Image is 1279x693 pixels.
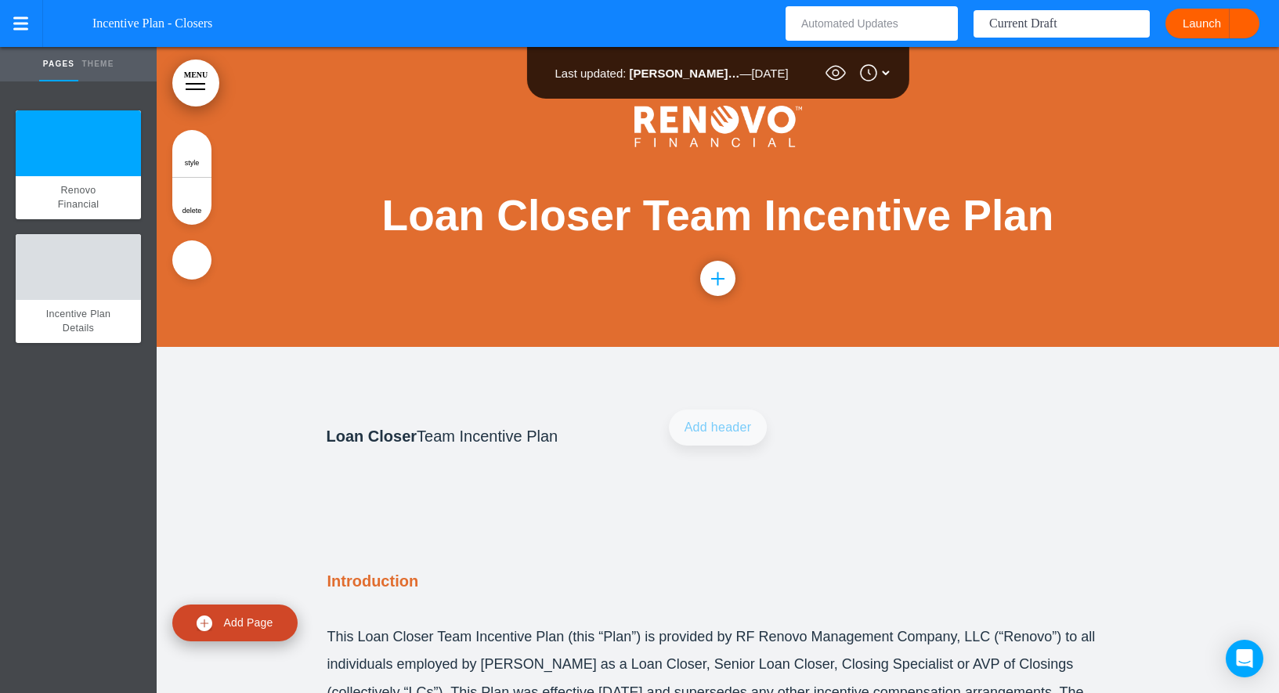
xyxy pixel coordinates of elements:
[39,47,78,81] a: Pages
[58,185,99,210] span: Renovo Financial
[1226,640,1263,677] div: Open Intercom Messenger
[327,572,419,590] span: Introduction
[1177,9,1227,38] a: Launch
[172,178,211,225] a: delete
[16,300,141,343] a: Incentive Plan Details
[555,67,626,80] span: Last updated:
[185,159,200,167] span: style
[172,130,211,177] a: style
[630,67,740,80] span: [PERSON_NAME]…
[989,13,1057,34] span: Current Draft
[555,67,788,79] div: —
[172,60,219,106] a: MENU
[382,191,1054,240] span: Loan Closer Team Incentive Plan
[92,15,212,32] span: Incentive Plan - Closers
[669,410,768,446] a: Add header
[801,17,898,30] span: Automated Updates
[223,616,273,629] span: Add Page
[882,63,890,82] img: arrow-down-white.svg
[751,67,788,80] span: [DATE]
[634,106,802,147] img: 1746032355331-Renovo_Logo_White.png
[859,63,878,82] img: time.svg
[46,309,111,334] span: Incentive Plan Details
[417,428,558,445] span: Team Incentive Plan
[197,615,212,631] img: add.svg
[78,47,117,81] a: Theme
[182,207,202,215] span: delete
[327,428,417,445] span: Loan Closer
[16,176,141,219] a: Renovo Financial
[824,61,847,85] img: eye_approvals.svg
[172,605,298,641] a: Add Page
